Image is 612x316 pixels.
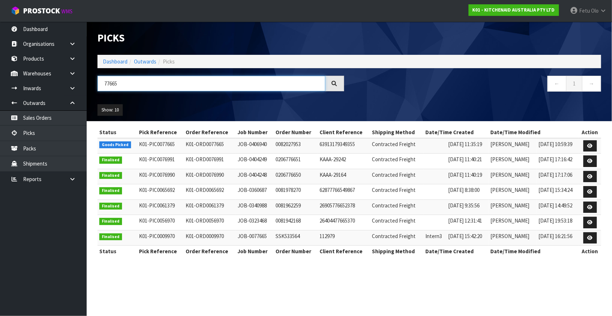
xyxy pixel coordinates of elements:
a: Dashboard [103,58,127,65]
strong: K01 - KITCHENAID AUSTRALIA PTY LTD [473,7,555,13]
td: 0081942168 [274,215,318,231]
span: Contracted Freight [372,156,416,163]
td: [PERSON_NAME] [489,199,537,215]
input: Search picks [97,76,325,91]
a: K01 - KITCHENAID AUSTRALIA PTY LTD [469,4,559,16]
td: [DATE] 19:53:18 [537,215,579,231]
span: Goods Picked [99,141,131,149]
td: 63913179349355 [318,138,370,154]
span: Finalised [99,157,122,164]
td: 26905776652378 [318,199,370,215]
td: JOB-0323468 [236,215,274,231]
th: Client Reference [318,246,370,257]
td: [DATE] 8:38:00 [446,184,489,200]
td: 0082027953 [274,138,318,154]
td: [DATE] 16:21:56 [537,230,579,246]
td: [PERSON_NAME] [489,230,537,246]
small: WMS [61,8,73,15]
td: K01-PIC0061379 [137,199,184,215]
span: Finalised [99,203,122,210]
span: Finalised [99,187,122,194]
span: Contracted Freight [372,217,416,224]
td: 0081962259 [274,199,318,215]
a: ← [547,76,567,91]
td: KAAA-29242 [318,154,370,169]
td: 26404477665370 [318,215,370,231]
th: Order Reference [184,127,236,138]
td: SSK533564 [274,230,318,246]
td: [DATE] 15:34:24 [537,184,579,200]
th: Date/Time Created [424,246,489,257]
a: 1 [566,76,582,91]
span: ProStock [23,6,60,16]
td: K01-PIC0065692 [137,184,184,200]
nav: Page navigation [355,76,602,93]
th: Order Reference [184,246,236,257]
th: Date/Time Modified [489,127,579,138]
th: Shipping Method [370,246,424,257]
td: K01-ORD0076990 [184,169,236,184]
span: Contracted Freight [372,186,416,193]
th: Client Reference [318,127,370,138]
td: JOB-0077665 [236,230,274,246]
td: K01-ORD0056970 [184,215,236,231]
td: [PERSON_NAME] [489,184,537,200]
td: K01-ORD0065692 [184,184,236,200]
th: Job Number [236,246,274,257]
td: 0206776650 [274,169,318,184]
td: KAAA-29164 [318,169,370,184]
td: [DATE] 14:49:52 [537,199,579,215]
td: JOB-0340988 [236,199,274,215]
td: [DATE] 15:42:20 [446,230,489,246]
td: K01-PIC0056970 [137,215,184,231]
span: Picks [163,58,175,65]
td: K01-PIC0009970 [137,230,184,246]
span: Finalised [99,218,122,225]
span: Olo [591,7,599,14]
td: [DATE] 9:35:56 [446,199,489,215]
button: Show: 10 [97,104,123,116]
td: [PERSON_NAME] [489,215,537,231]
th: Pick Reference [137,127,184,138]
td: 112979 [318,230,370,246]
td: [DATE] 11:40:19 [446,169,489,184]
img: cube-alt.png [11,6,20,15]
td: [DATE] 11:40:21 [446,154,489,169]
a: Outwards [134,58,156,65]
td: JOB-0404249 [236,154,274,169]
a: → [582,76,601,91]
td: K01-ORD0076991 [184,154,236,169]
td: K01-PIC0076991 [137,154,184,169]
th: Order Number [274,127,318,138]
th: Status [97,127,137,138]
td: JOB-0406940 [236,138,274,154]
span: Contracted Freight [372,202,416,209]
td: 0206776651 [274,154,318,169]
th: Date/Time Created [424,127,489,138]
td: 0081978270 [274,184,318,200]
td: K01-ORD0009970 [184,230,236,246]
span: Finalised [99,233,122,241]
td: K01-ORD0077665 [184,138,236,154]
td: [DATE] 10:59:39 [537,138,579,154]
th: Job Number [236,127,274,138]
td: [PERSON_NAME] [489,138,537,154]
span: Contracted Freight [372,233,416,240]
td: 62877766549867 [318,184,370,200]
span: Finalised [99,172,122,179]
td: [DATE] 11:35:19 [446,138,489,154]
td: [DATE] 17:16:42 [537,154,579,169]
td: [PERSON_NAME] [489,169,537,184]
th: Order Number [274,246,318,257]
th: Pick Reference [137,246,184,257]
td: [PERSON_NAME] [489,154,537,169]
td: Intern3 [424,230,446,246]
td: K01-PIC0077665 [137,138,184,154]
span: Contracted Freight [372,171,416,178]
td: [DATE] 12:31:41 [446,215,489,231]
th: Shipping Method [370,127,424,138]
td: K01-PIC0076990 [137,169,184,184]
td: K01-ORD0061379 [184,199,236,215]
th: Action [579,246,601,257]
td: JOB-0360687 [236,184,274,200]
